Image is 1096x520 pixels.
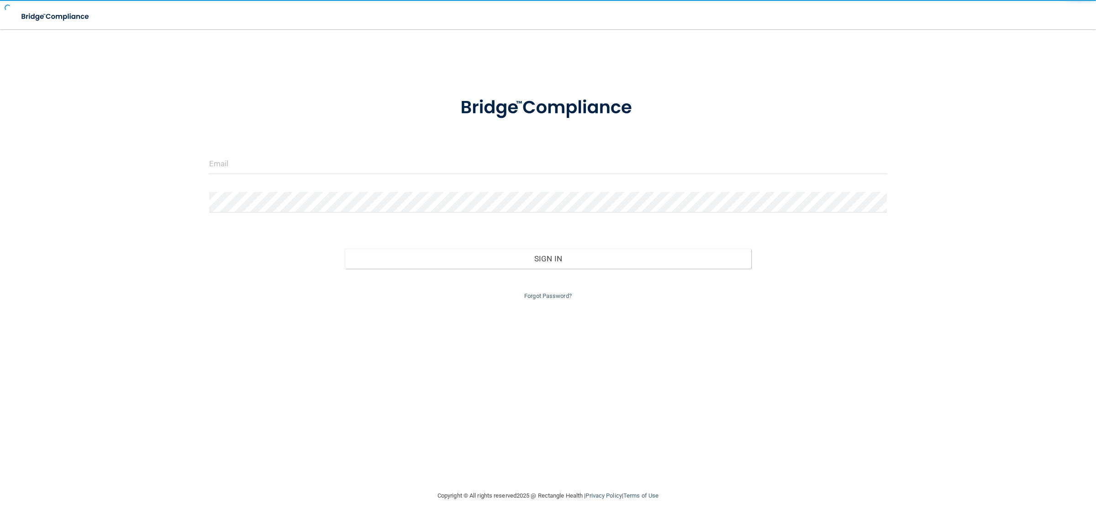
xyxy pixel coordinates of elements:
img: bridge_compliance_login_screen.278c3ca4.svg [442,84,654,132]
div: Copyright © All rights reserved 2025 @ Rectangle Health | | [381,481,715,510]
a: Terms of Use [623,492,659,499]
button: Sign In [345,249,752,269]
a: Privacy Policy [585,492,622,499]
img: bridge_compliance_login_screen.278c3ca4.svg [14,7,98,26]
a: Forgot Password? [524,292,572,299]
input: Email [209,154,887,174]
